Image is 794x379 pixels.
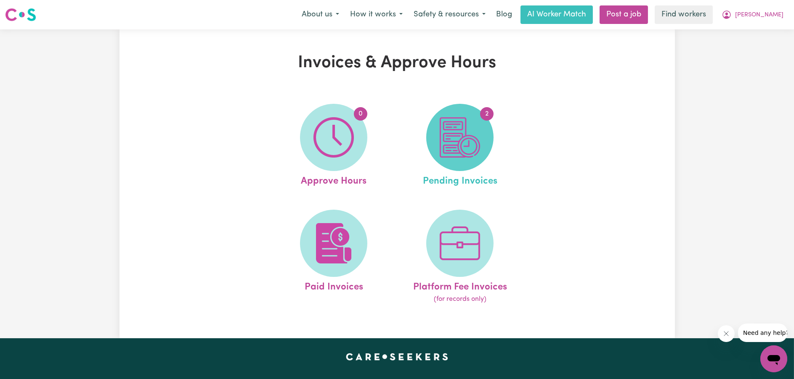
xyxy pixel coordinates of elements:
[423,171,497,189] span: Pending Invoices
[738,324,787,342] iframe: Message from company
[301,171,366,189] span: Approve Hours
[491,5,517,24] a: Blog
[305,277,363,295] span: Paid Invoices
[718,325,735,342] iframe: Close message
[480,107,494,121] span: 2
[345,6,408,24] button: How it works
[399,210,520,305] a: Platform Fee Invoices(for records only)
[5,5,36,24] a: Careseekers logo
[346,353,448,360] a: Careseekers home page
[273,210,394,305] a: Paid Invoices
[5,6,51,13] span: Need any help?
[399,104,520,189] a: Pending Invoices
[413,277,507,295] span: Platform Fee Invoices
[217,53,577,73] h1: Invoices & Approve Hours
[354,107,367,121] span: 0
[735,11,783,20] span: [PERSON_NAME]
[296,6,345,24] button: About us
[600,5,648,24] a: Post a job
[655,5,713,24] a: Find workers
[273,104,394,189] a: Approve Hours
[760,345,787,372] iframe: Button to launch messaging window
[408,6,491,24] button: Safety & resources
[5,7,36,22] img: Careseekers logo
[434,294,486,304] span: (for records only)
[520,5,593,24] a: AI Worker Match
[716,6,789,24] button: My Account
